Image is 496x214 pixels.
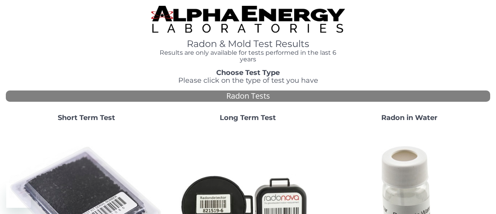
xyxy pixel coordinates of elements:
img: TightCrop.jpg [151,6,345,33]
strong: Short Term Test [58,113,115,122]
iframe: Button to launch messaging window [6,183,31,208]
div: Radon Tests [6,90,490,102]
strong: Radon in Water [381,113,437,122]
strong: Choose Test Type [216,68,280,77]
h1: Radon & Mold Test Results [151,39,345,49]
h4: Results are only available for tests performed in the last 6 years [151,49,345,63]
strong: Long Term Test [220,113,276,122]
span: Please click on the type of test you have [178,76,318,85]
